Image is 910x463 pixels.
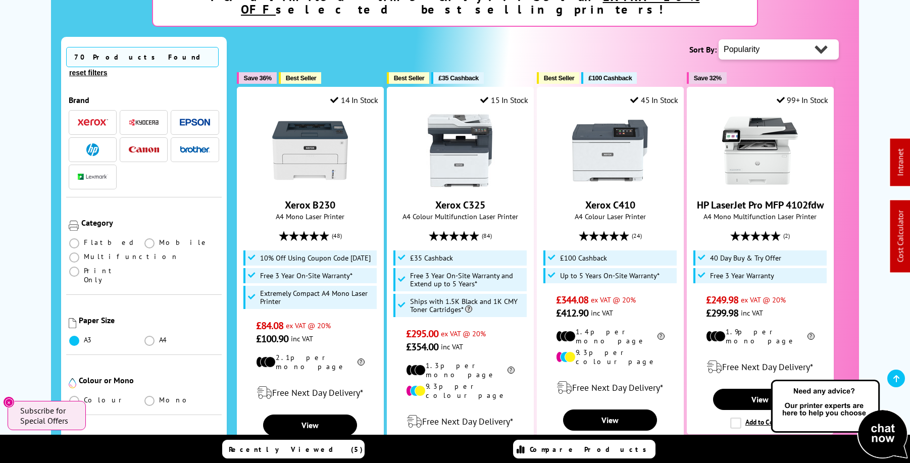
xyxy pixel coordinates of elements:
[79,375,219,385] div: Colour or Mono
[710,254,781,262] span: 40 Day Buy & Try Offer
[556,306,589,320] span: £412.90
[244,74,272,82] span: Save 36%
[777,95,828,105] div: 99+ In Stock
[588,74,632,82] span: £100 Cashback
[285,198,335,212] a: Xerox B230
[256,319,284,332] span: £84.08
[560,272,660,280] span: Up to 5 Years On-Site Warranty*
[159,238,209,247] span: Mobile
[129,119,159,126] img: Kyocera
[406,382,515,400] li: 9.3p per colour page
[632,226,642,245] span: (24)
[392,407,528,436] div: modal_delivery
[563,409,657,431] a: View
[159,395,192,404] span: Mono
[730,418,792,429] label: Add to Compare
[159,335,168,344] span: A4
[78,119,108,126] img: Xerox
[556,327,665,345] li: 1.4p per mono page
[530,445,652,454] span: Compare Products
[783,226,790,245] span: (2)
[406,361,515,379] li: 1.3p per mono page
[542,212,678,221] span: A4 Colour Laser Printer
[406,327,439,340] span: £295.00
[75,116,111,129] button: Xerox
[237,72,277,84] button: Save 36%
[694,74,722,82] span: Save 32%
[272,113,348,188] img: Xerox B230
[79,315,219,325] div: Paper Size
[591,308,613,318] span: inc VAT
[406,340,439,353] span: £354.00
[126,116,162,129] button: Kyocera
[441,329,486,338] span: ex VAT @ 20%
[392,212,528,221] span: A4 Colour Multifunction Laser Printer
[630,95,678,105] div: 45 In Stock
[542,374,678,402] div: modal_delivery
[66,68,110,77] button: reset filters
[66,47,219,67] span: 70 Products Found
[544,74,575,82] span: Best Seller
[441,342,463,351] span: inc VAT
[438,74,478,82] span: £35 Cashback
[722,113,798,188] img: HP LaserJet Pro MFP 4102fdw
[556,348,665,366] li: 9.3p per colour page
[692,212,828,221] span: A4 Mono Multifunction Laser Printer
[180,146,210,153] img: Brother
[482,226,492,245] span: (84)
[722,180,798,190] a: HP LaserJet Pro MFP 4102fdw
[177,143,213,157] button: Brother
[260,289,374,305] span: Extremely Compact A4 Mono Laser Printer
[286,321,331,330] span: ex VAT @ 20%
[222,440,365,458] a: Recently Viewed (5)
[263,415,357,436] a: View
[706,327,815,345] li: 1.9p per mono page
[387,72,430,84] button: Best Seller
[84,335,93,344] span: A3
[572,113,648,188] img: Xerox C410
[710,272,774,280] span: Free 3 Year Warranty
[560,254,607,262] span: £100 Cashback
[330,95,378,105] div: 14 In Stock
[84,266,144,284] span: Print Only
[572,180,648,190] a: Xerox C410
[332,226,342,245] span: (48)
[895,149,905,176] a: Intranet
[286,74,317,82] span: Best Seller
[78,174,108,180] img: Lexmark
[706,293,739,306] span: £249.98
[410,297,524,314] span: Ships with 1.5K Black and 1K CMY Toner Cartridges*
[256,332,289,345] span: £100.90
[769,378,910,461] img: Open Live Chat window
[129,146,159,153] img: Canon
[177,116,213,129] button: Epson
[697,198,824,212] a: HP LaserJet Pro MFP 4102fdw
[256,353,365,371] li: 2.1p per mono page
[86,143,99,156] img: HP
[692,353,828,381] div: modal_delivery
[229,445,363,454] span: Recently Viewed (5)
[84,252,179,261] span: Multifunction
[69,318,76,328] img: Paper Size
[75,143,111,157] button: HP
[741,308,763,318] span: inc VAT
[260,272,352,280] span: Free 3 Year On-Site Warranty*
[895,211,905,263] a: Cost Calculator
[3,396,15,408] button: Close
[513,440,655,458] a: Compare Products
[741,295,786,304] span: ex VAT @ 20%
[591,295,636,304] span: ex VAT @ 20%
[435,198,485,212] a: Xerox C325
[410,254,453,262] span: £35 Cashback
[272,180,348,190] a: Xerox B230
[84,395,126,404] span: Colour
[69,378,76,388] img: Colour or Mono
[180,119,210,126] img: Epson
[713,389,807,410] a: View
[69,221,79,231] img: Category
[431,72,483,84] button: £35 Cashback
[687,72,727,84] button: Save 32%
[81,218,219,228] div: Category
[84,238,137,247] span: Flatbed
[69,95,219,105] div: Brand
